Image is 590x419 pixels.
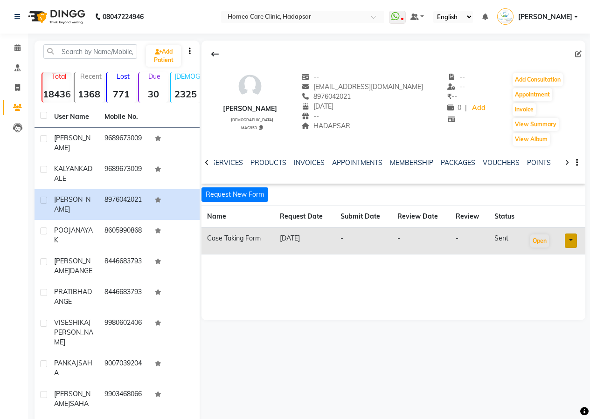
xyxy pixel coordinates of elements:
[107,88,136,100] strong: 771
[24,4,88,30] img: logo
[99,312,149,353] td: 9980602406
[513,73,563,86] button: Add Consultation
[171,88,200,100] strong: 2325
[99,282,149,312] td: 8446683793
[302,92,351,101] span: 8976042021
[99,189,149,220] td: 8976042021
[75,88,104,100] strong: 1368
[54,195,90,213] span: [PERSON_NAME]
[223,104,277,114] div: [PERSON_NAME]
[392,227,450,254] td: -
[236,72,264,100] img: avatar
[227,124,277,131] div: MAG953
[390,158,433,167] a: MEMBERSHIP
[99,220,149,251] td: 8605990868
[54,288,87,296] span: PRATIBHA
[49,106,99,128] th: User Name
[201,206,274,228] th: Name
[201,187,268,202] button: Request New Form
[250,158,286,167] a: PRODUCTS
[302,82,423,91] span: [EMAIL_ADDRESS][DOMAIN_NAME]
[99,251,149,282] td: 8446683793
[489,227,524,254] td: sent
[54,359,78,367] span: PANKAJ
[302,73,319,81] span: --
[302,112,319,120] span: --
[513,133,550,146] button: View Album
[465,103,467,113] span: |
[78,72,104,81] p: Recent
[450,227,489,254] td: -
[46,72,72,81] p: Total
[335,206,392,228] th: Submit Date
[174,72,200,81] p: [DEMOGRAPHIC_DATA]
[447,103,461,112] span: 0
[302,122,351,130] span: HADAPSAR
[518,12,572,22] span: [PERSON_NAME]
[513,103,536,116] button: Invoice
[139,88,168,100] strong: 30
[42,88,72,100] strong: 18436
[99,158,149,189] td: 9689673009
[141,72,168,81] p: Due
[447,82,465,91] span: --
[392,206,450,228] th: Review Date
[294,158,325,167] a: INVOICES
[471,102,487,115] a: Add
[70,267,92,275] span: DANGE
[447,92,451,101] span: ₹
[54,165,79,173] span: KALYAN
[54,134,90,152] span: [PERSON_NAME]
[513,88,552,101] button: Appointment
[43,44,137,59] input: Search by Name/Mobile/Email/Code
[231,117,273,122] span: [DEMOGRAPHIC_DATA]
[70,399,89,408] span: SAHA
[201,227,274,254] td: Case Taking Form
[447,92,457,101] span: --
[99,353,149,384] td: 9007039204
[274,206,335,228] th: Request Date
[99,106,149,128] th: Mobile No.
[54,390,90,408] span: [PERSON_NAME]
[447,73,465,81] span: --
[527,158,551,167] a: POINTS
[335,227,392,254] td: -
[483,158,520,167] a: VOUCHERS
[274,227,335,254] td: [DATE]
[205,45,225,63] div: Back to Client
[530,234,549,247] button: Open
[54,226,76,234] span: POOJA
[99,384,149,414] td: 9903468066
[111,72,136,81] p: Lost
[54,318,89,327] span: VISESHIKA
[211,158,243,167] a: SERVICES
[302,102,334,110] span: [DATE]
[497,8,514,25] img: Dr Komal Saste
[146,45,181,67] a: Add Patient
[489,206,524,228] th: Status
[54,318,93,346] span: [PERSON_NAME]
[99,128,149,158] td: 9689673009
[54,257,90,275] span: [PERSON_NAME]
[513,118,559,131] button: View Summary
[332,158,382,167] a: APPOINTMENTS
[103,4,144,30] b: 08047224946
[441,158,475,167] a: PACKAGES
[450,206,489,228] th: Review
